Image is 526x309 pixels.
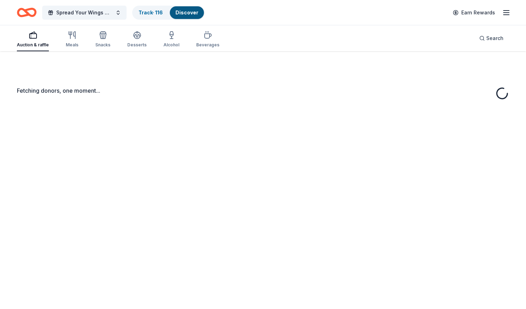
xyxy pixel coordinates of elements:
button: Desserts [127,28,147,51]
button: Snacks [95,28,110,51]
div: Fetching donors, one moment... [17,86,509,95]
div: Meals [66,42,78,48]
a: Earn Rewards [449,6,499,19]
a: Home [17,4,37,21]
div: Auction & raffle [17,42,49,48]
a: Discover [175,9,198,15]
div: Alcohol [163,42,179,48]
button: Spread Your Wings Gala - The Masked Singer [42,6,127,20]
div: Beverages [196,42,219,48]
span: Search [486,34,503,42]
button: Track· 116Discover [132,6,205,20]
span: Spread Your Wings Gala - The Masked Singer [56,8,113,17]
button: Search [474,31,509,45]
div: Snacks [95,42,110,48]
button: Auction & raffle [17,28,49,51]
div: Desserts [127,42,147,48]
a: Track· 116 [139,9,163,15]
button: Alcohol [163,28,179,51]
button: Meals [66,28,78,51]
button: Beverages [196,28,219,51]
